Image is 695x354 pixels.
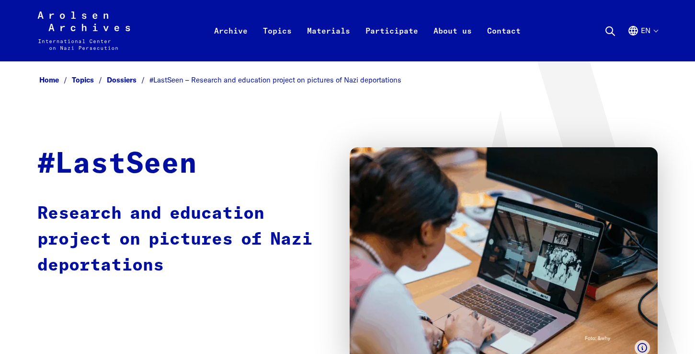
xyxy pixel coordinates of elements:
button: English, language selection [627,25,658,59]
a: About us [426,23,479,61]
a: Archive [206,23,255,61]
a: Contact [479,23,528,61]
a: Topics [255,23,299,61]
a: Topics [72,75,107,84]
a: Participate [358,23,426,61]
h1: #LastSeen [37,147,197,182]
nav: Primary [206,12,528,50]
a: Home [39,75,72,84]
span: #LastSeen – Research and education project on pictures of Nazi deportations [149,75,401,84]
a: Materials [299,23,358,61]
p: Research and education project on pictures of Nazi deportations [37,201,330,279]
a: Dossiers [107,75,149,84]
nav: Breadcrumb [37,73,658,88]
